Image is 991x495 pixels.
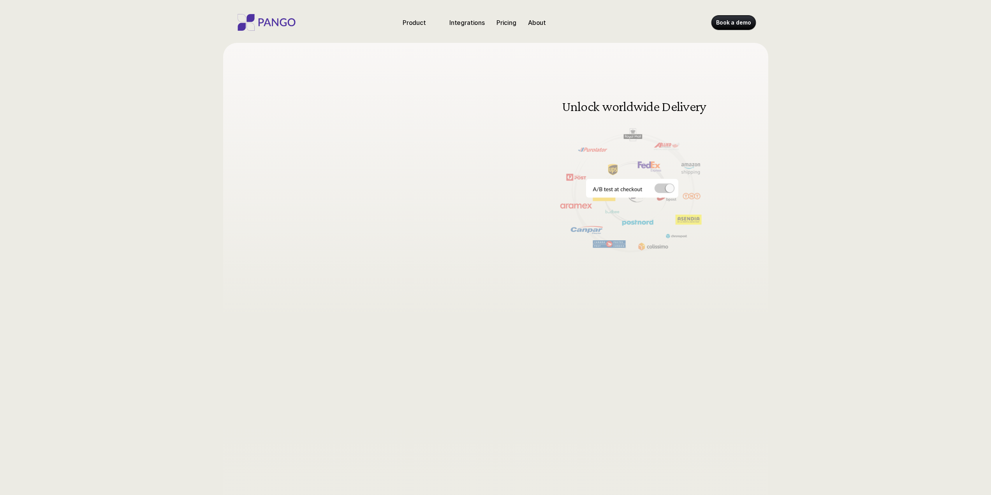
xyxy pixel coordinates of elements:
[702,166,714,178] button: Next
[357,466,634,490] p: Shipping, tracking, and returns—we convert your logistical obstacles into dependable profit cente...
[493,16,519,29] a: Pricing
[702,166,714,178] img: Next Arrow
[403,18,426,27] p: Product
[560,99,708,113] h3: Unlock worldwide Delivery
[528,18,546,27] p: About
[525,16,549,29] a: About
[340,437,651,457] h2: One platform to manage all your operations
[543,82,722,262] img: Delivery and shipping management software doing A/B testing at the checkout for different carrier...
[496,18,516,27] p: Pricing
[711,16,755,30] a: Book a demo
[449,18,485,27] p: Integrations
[551,166,563,178] button: Previous
[446,16,488,29] a: Integrations
[551,166,563,178] img: Back Arrow
[716,19,751,26] p: Book a demo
